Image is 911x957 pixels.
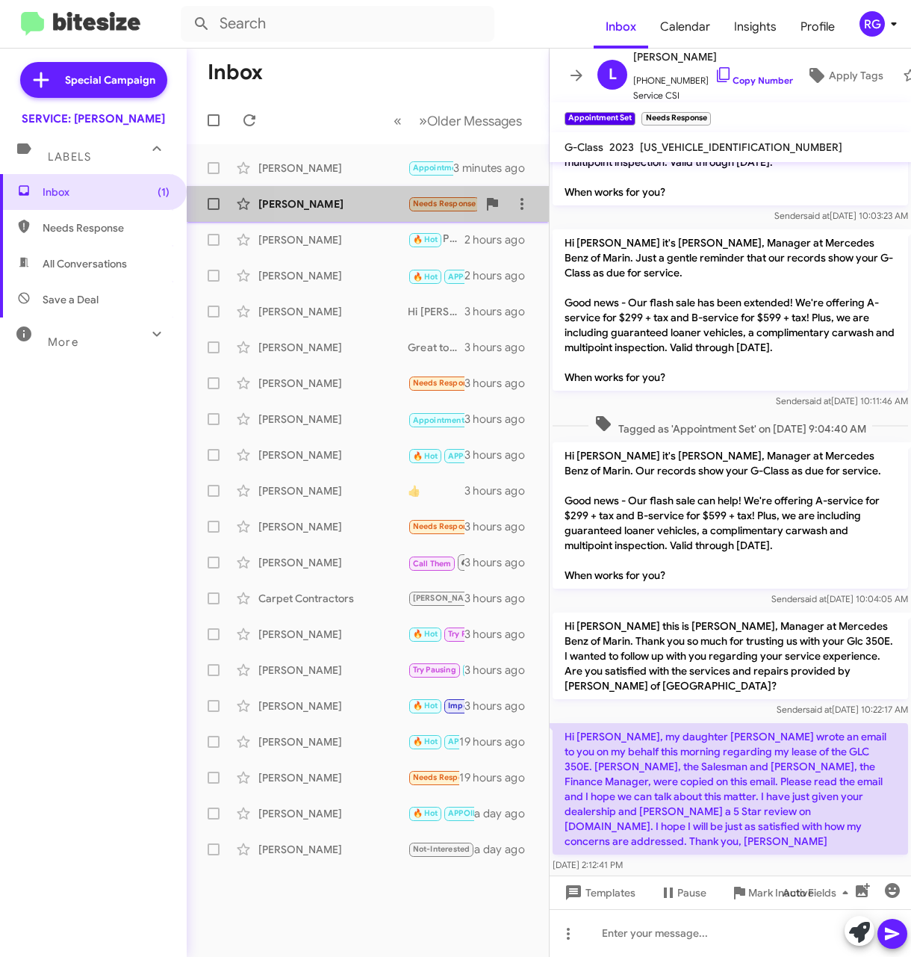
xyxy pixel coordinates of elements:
[448,629,491,639] span: Try Pausing
[718,879,826,906] button: Mark Inactive
[805,395,831,406] span: said at
[413,235,438,244] span: 🔥 Hot
[258,196,408,211] div: [PERSON_NAME]
[793,62,895,89] button: Apply Tags
[459,770,537,785] div: 19 hours ago
[748,879,814,906] span: Mark Inactive
[413,629,438,639] span: 🔥 Hot
[464,412,537,427] div: 3 hours ago
[789,5,847,49] a: Profile
[413,559,452,569] span: Call Them
[640,140,842,154] span: [US_VEHICLE_IDENTIFICATION_NUMBER]
[408,661,464,678] div: Well, i'm still waiting for a part to arrive at your dealership to complete the service issues fo...
[413,451,438,461] span: 🔥 Hot
[208,61,263,84] h1: Inbox
[43,292,99,307] span: Save a Deal
[258,627,408,642] div: [PERSON_NAME]
[553,859,623,870] span: [DATE] 2:12:41 PM
[413,415,479,425] span: Appointment Set
[777,704,908,715] span: Sender [DATE] 10:22:17 AM
[413,665,456,675] span: Try Pausing
[258,842,408,857] div: [PERSON_NAME]
[408,304,464,319] div: Hi [PERSON_NAME], thank you for your honest feedback. I’m sorry the small battery wasn’t addresse...
[565,112,635,126] small: Appointment Set
[448,737,521,746] span: APPOINTMENT SET
[408,840,474,858] div: You're welcome! Whenever you're back from [GEOGRAPHIC_DATA], feel free to reach out on here to sc...
[722,5,789,49] a: Insights
[43,220,170,235] span: Needs Response
[464,663,537,678] div: 3 hours ago
[464,268,537,283] div: 2 hours ago
[408,553,464,572] div: Hi [PERSON_NAME]- would love to have a short call with you. Please let me know if now is a good t...
[413,378,476,388] span: Needs Response
[408,159,453,176] div: Hi [PERSON_NAME], my daughter [PERSON_NAME] wrote an email to you on my behalf this morning regar...
[419,111,427,130] span: »
[464,591,537,606] div: 3 hours ago
[258,591,408,606] div: Carpet Contractors
[181,6,494,42] input: Search
[553,442,908,589] p: Hi [PERSON_NAME] it's [PERSON_NAME], Manager at Mercedes Benz of Marin. Our records show your G-C...
[806,704,832,715] span: said at
[774,210,908,221] span: Sender [DATE] 10:03:23 AM
[410,105,531,136] button: Next
[408,195,477,212] div: Yes, very satisfied, thank you for your help.
[408,769,459,786] div: Hi [PERSON_NAME], Thank you for following up. Yes, I’m satisfied with the services and repairs pr...
[258,340,408,355] div: [PERSON_NAME]
[427,113,522,129] span: Older Messages
[258,304,408,319] div: [PERSON_NAME]
[408,340,464,355] div: Great to hear that! If you need any further assistance or want to schedule your next appointment,...
[594,5,648,49] span: Inbox
[803,210,830,221] span: said at
[783,879,854,906] span: Auto Fields
[43,256,127,271] span: All Conversations
[474,842,537,857] div: a day ago
[258,555,408,570] div: [PERSON_NAME]
[385,105,411,136] button: Previous
[408,733,459,750] div: Your appointment is set for 10:00 AM on 10/13, and a loaner will be ready for you. See you then!
[550,879,647,906] button: Templates
[553,723,908,855] p: Hi [PERSON_NAME], my daughter [PERSON_NAME] wrote an email to you on my behalf this morning regar...
[633,48,793,66] span: [PERSON_NAME]
[413,163,479,173] span: Appointment Set
[413,844,470,854] span: Not-Interested
[408,625,464,642] div: Yes
[553,229,908,391] p: Hi [PERSON_NAME] it's [PERSON_NAME], Manager at Mercedes Benz of Marin. Just a gentle reminder th...
[385,105,531,136] nav: Page navigation example
[408,266,464,285] div: Absolutely! We will see you then !
[464,699,537,713] div: 3 hours ago
[408,697,464,714] div: Ok ✅
[448,701,487,710] span: Important
[565,140,603,154] span: G-Class
[464,340,537,355] div: 3 hours ago
[258,663,408,678] div: [PERSON_NAME]
[258,412,408,427] div: [PERSON_NAME]
[464,447,537,462] div: 3 hours ago
[258,519,408,534] div: [PERSON_NAME]
[413,772,476,782] span: Needs Response
[258,806,408,821] div: [PERSON_NAME]
[258,161,408,176] div: [PERSON_NAME]
[464,376,537,391] div: 3 hours ago
[258,376,408,391] div: [PERSON_NAME]
[847,11,895,37] button: RG
[562,879,635,906] span: Templates
[413,593,479,603] span: [PERSON_NAME]
[609,63,617,87] span: L
[20,62,167,98] a: Special Campaign
[65,72,155,87] span: Special Campaign
[48,335,78,349] span: More
[771,593,908,604] span: Sender [DATE] 10:04:05 AM
[588,415,872,436] span: Tagged as 'Appointment Set' on [DATE] 9:04:40 AM
[413,199,476,208] span: Needs Response
[413,808,438,818] span: 🔥 Hot
[715,75,793,86] a: Copy Number
[408,805,474,822] div: Thank you for the update. I will note it down in our system.
[648,5,722,49] span: Calendar
[464,627,537,642] div: 3 hours ago
[48,150,91,164] span: Labels
[408,445,464,464] div: I'm glad to hear that! Feel free to reach out to us if you have any questions or concerns.
[464,232,537,247] div: 2 hours ago
[459,734,537,749] div: 19 hours ago
[464,519,537,534] div: 3 hours ago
